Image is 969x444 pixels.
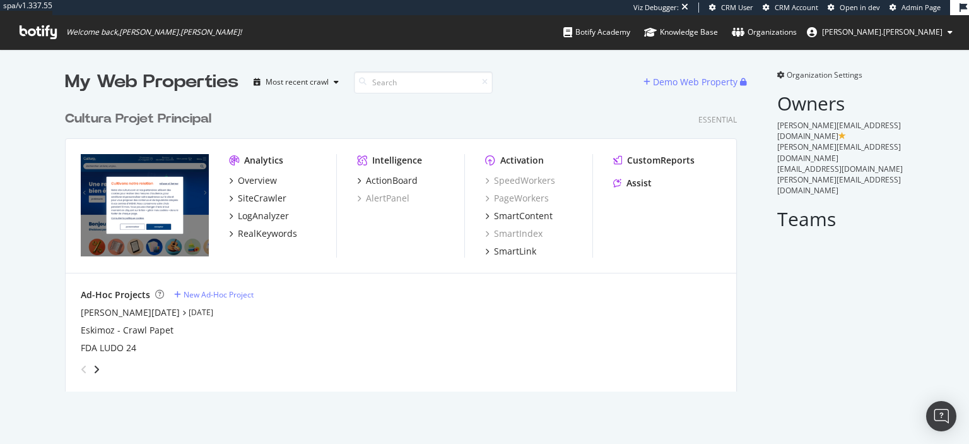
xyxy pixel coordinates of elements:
h2: Owners [777,93,904,114]
a: [PERSON_NAME][DATE] [81,306,180,319]
a: PageWorkers [485,192,549,205]
h2: Teams [777,208,904,229]
a: Demo Web Property [643,76,740,87]
div: New Ad-Hoc Project [184,289,254,300]
div: SmartLink [494,245,536,258]
div: LogAnalyzer [238,210,289,222]
a: Overview [229,174,277,187]
div: Viz Debugger: [633,3,679,13]
span: Admin Page [901,3,941,12]
div: SiteCrawler [238,192,286,205]
a: Open in dev [828,3,880,13]
button: Demo Web Property [643,72,740,92]
div: Activation [500,154,544,167]
a: Eskimoz - Crawl Papet [81,324,173,337]
a: AlertPanel [357,192,409,205]
a: RealKeywords [229,227,297,240]
span: CRM User [721,3,753,12]
div: RealKeywords [238,227,297,240]
div: Cultura Projet Principal [65,110,211,128]
div: Analytics [244,154,283,167]
div: Open Intercom Messenger [926,401,956,431]
a: Knowledge Base [644,15,718,49]
div: ActionBoard [366,174,418,187]
img: cultura.com [81,154,209,256]
a: Cultura Projet Principal [65,110,216,128]
a: Assist [613,177,652,189]
div: Overview [238,174,277,187]
span: [PERSON_NAME][EMAIL_ADDRESS][DOMAIN_NAME] [777,120,901,141]
span: [EMAIL_ADDRESS][DOMAIN_NAME] [777,164,903,174]
div: grid [65,95,747,392]
a: LogAnalyzer [229,210,289,222]
div: Botify Academy [563,26,630,39]
a: New Ad-Hoc Project [174,289,254,300]
div: Knowledge Base [644,26,718,39]
div: My Web Properties [65,69,238,95]
button: [PERSON_NAME].[PERSON_NAME] [797,22,963,42]
a: FDA LUDO 24 [81,342,136,354]
div: CustomReports [627,154,695,167]
a: CustomReports [613,154,695,167]
span: Open in dev [840,3,880,12]
div: Organizations [732,26,797,39]
a: SmartLink [485,245,536,258]
div: Ad-Hoc Projects [81,289,150,301]
a: SmartIndex [485,227,543,240]
div: SmartContent [494,210,553,222]
a: SpeedWorkers [485,174,555,187]
a: Organizations [732,15,797,49]
div: Most recent crawl [266,78,329,86]
a: ActionBoard [357,174,418,187]
div: Intelligence [372,154,422,167]
span: Organization Settings [787,69,862,80]
span: [PERSON_NAME][EMAIL_ADDRESS][DOMAIN_NAME] [777,141,901,163]
a: CRM User [709,3,753,13]
div: angle-left [76,359,92,380]
a: Botify Academy [563,15,630,49]
div: Assist [626,177,652,189]
span: [PERSON_NAME][EMAIL_ADDRESS][DOMAIN_NAME] [777,174,901,196]
a: [DATE] [189,307,213,318]
a: SmartContent [485,210,553,222]
input: Search [354,71,493,93]
a: SiteCrawler [229,192,286,205]
span: CRM Account [775,3,818,12]
span: benjamin.bussiere [822,27,943,37]
a: Admin Page [890,3,941,13]
div: Essential [698,114,737,125]
div: Demo Web Property [653,76,737,88]
a: CRM Account [763,3,818,13]
span: Welcome back, [PERSON_NAME].[PERSON_NAME] ! [66,27,242,37]
button: Most recent crawl [249,72,344,92]
div: angle-right [92,363,101,376]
